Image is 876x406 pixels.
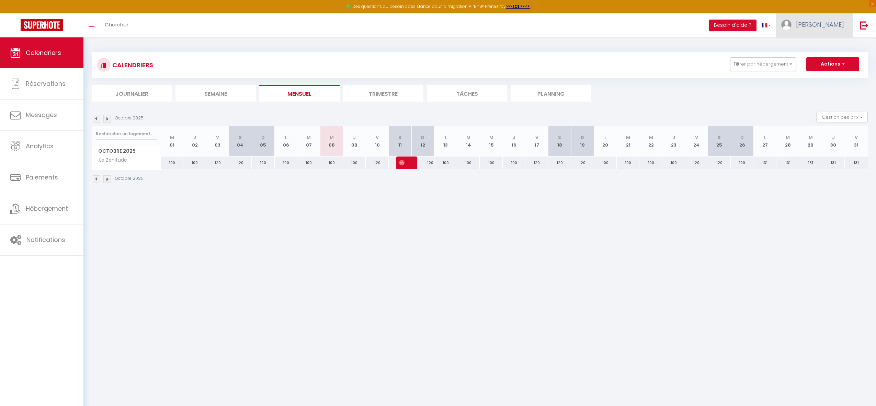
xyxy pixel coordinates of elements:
[175,85,256,102] li: Semaine
[786,134,790,141] abbr: M
[259,85,340,102] li: Mensuel
[434,126,457,156] th: 13
[799,126,822,156] th: 29
[548,156,571,169] div: 120
[503,156,525,169] div: 100
[216,134,219,141] abbr: V
[421,134,424,141] abbr: D
[845,126,868,156] th: 31
[320,156,343,169] div: 100
[626,134,630,141] abbr: M
[399,156,407,169] span: [PERSON_NAME]
[26,173,58,182] span: Paiements
[411,156,434,169] div: 120
[489,134,493,141] abbr: M
[343,156,366,169] div: 100
[708,126,731,156] th: 25
[161,156,183,169] div: 100
[366,156,388,169] div: 120
[115,115,144,121] p: Octobre 2025
[604,134,606,141] abbr: L
[161,126,183,156] th: 01
[307,134,311,141] abbr: M
[445,134,447,141] abbr: L
[93,156,129,164] span: Le Zénitude
[764,134,766,141] abbr: L
[457,126,480,156] th: 14
[229,126,252,156] th: 04
[817,112,868,122] button: Gestion des prix
[206,126,229,156] th: 03
[860,21,868,30] img: logout
[366,126,388,156] th: 10
[434,156,457,169] div: 100
[617,126,639,156] th: 21
[411,126,434,156] th: 12
[639,126,662,156] th: 22
[376,134,379,141] abbr: V
[105,21,128,28] span: Chercher
[845,156,868,169] div: 131
[662,156,685,169] div: 100
[466,134,470,141] abbr: M
[100,13,134,37] a: Chercher
[92,146,160,156] span: Octobre 2025
[649,134,653,141] abbr: M
[427,85,507,102] li: Tâches
[776,156,799,169] div: 131
[753,126,776,156] th: 27
[26,79,66,88] span: Réservations
[21,19,63,31] img: Super Booking
[503,126,525,156] th: 16
[26,204,68,213] span: Hébergement
[639,156,662,169] div: 100
[511,85,591,102] li: Planning
[695,134,698,141] abbr: V
[806,57,859,71] button: Actions
[26,235,65,244] span: Notifications
[822,156,845,169] div: 131
[261,134,265,141] abbr: D
[535,134,538,141] abbr: V
[809,134,813,141] abbr: M
[115,175,144,182] p: Octobre 2025
[740,134,744,141] abbr: D
[275,126,297,156] th: 06
[229,156,252,169] div: 120
[193,134,196,141] abbr: J
[111,57,153,73] h3: CALENDRIERS
[776,126,799,156] th: 28
[170,134,174,141] abbr: M
[92,85,172,102] li: Journalier
[183,156,206,169] div: 100
[617,156,639,169] div: 100
[480,156,502,169] div: 100
[506,3,530,9] a: >>> ICI <<<<
[239,134,242,141] abbr: S
[457,156,480,169] div: 100
[297,156,320,169] div: 100
[662,126,685,156] th: 23
[26,142,54,150] span: Analytics
[776,13,853,37] a: ... [PERSON_NAME]
[672,134,675,141] abbr: J
[796,20,844,29] span: [PERSON_NAME]
[731,126,753,156] th: 26
[252,126,274,156] th: 05
[183,126,206,156] th: 02
[96,128,157,140] input: Rechercher un logement...
[855,134,858,141] abbr: V
[320,126,343,156] th: 08
[822,126,845,156] th: 30
[730,57,796,71] button: Filtrer par hébergement
[799,156,822,169] div: 131
[685,156,708,169] div: 120
[832,134,835,141] abbr: J
[389,126,411,156] th: 11
[26,111,57,119] span: Messages
[26,48,61,57] span: Calendriers
[252,156,274,169] div: 120
[594,126,617,156] th: 20
[718,134,721,141] abbr: S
